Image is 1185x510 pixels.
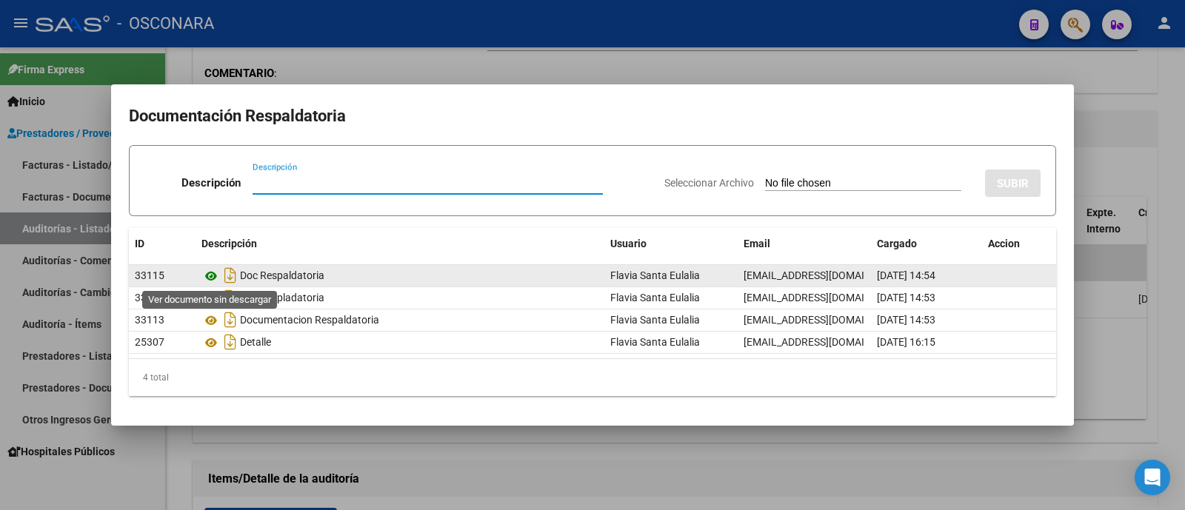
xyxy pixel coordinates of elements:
h2: Documentación Respaldatoria [129,102,1056,130]
span: Flavia Santa Eulalia [610,292,700,303]
span: [EMAIL_ADDRESS][DOMAIN_NAME] [744,269,908,281]
div: Doc Respladatoria [201,286,598,309]
span: SUBIR [997,177,1029,190]
span: [DATE] 16:15 [877,336,935,348]
datatable-header-cell: Usuario [604,228,738,260]
span: 33114 [135,292,164,303]
p: Descripción [181,175,241,192]
datatable-header-cell: ID [129,228,196,260]
span: [DATE] 14:53 [877,292,935,303]
span: Flavia Santa Eulalia [610,314,700,326]
datatable-header-cell: Email [738,228,871,260]
span: [EMAIL_ADDRESS][DOMAIN_NAME] [744,314,908,326]
span: Cargado [877,238,917,249]
datatable-header-cell: Cargado [871,228,982,260]
span: Flavia Santa Eulalia [610,336,700,348]
button: SUBIR [985,170,1041,197]
span: Descripción [201,238,257,249]
i: Descargar documento [221,286,240,309]
span: 33113 [135,314,164,326]
span: 25307 [135,336,164,348]
i: Descargar documento [221,330,240,354]
span: [DATE] 14:54 [877,269,935,281]
i: Descargar documento [221,264,240,287]
span: Email [744,238,770,249]
span: [DATE] 14:53 [877,314,935,326]
span: Flavia Santa Eulalia [610,269,700,281]
div: Doc Respaldatoria [201,264,598,287]
span: [EMAIL_ADDRESS][DOMAIN_NAME] [744,292,908,303]
span: Seleccionar Archivo [664,177,754,189]
datatable-header-cell: Descripción [196,228,604,260]
i: Descargar documento [221,308,240,332]
div: 4 total [129,359,1056,396]
span: Accion [988,238,1020,249]
span: [EMAIL_ADDRESS][DOMAIN_NAME] [744,336,908,348]
div: Open Intercom Messenger [1135,460,1170,495]
datatable-header-cell: Accion [982,228,1056,260]
span: Usuario [610,238,647,249]
div: Detalle [201,330,598,354]
span: 33115 [135,269,164,281]
div: Documentacion Respaldatoria [201,308,598,332]
span: ID [135,238,144,249]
